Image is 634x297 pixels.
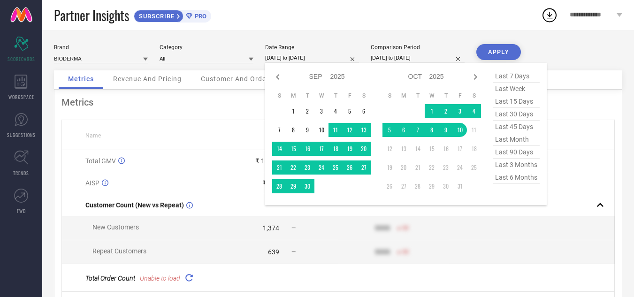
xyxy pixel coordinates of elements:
span: Repeat Customers [92,247,146,255]
td: Sat Oct 25 2025 [467,160,481,175]
th: Sunday [382,92,397,99]
td: Thu Oct 16 2025 [439,142,453,156]
span: WORKSPACE [8,93,34,100]
span: 50 [402,225,409,231]
td: Fri Sep 12 2025 [343,123,357,137]
td: Sun Sep 21 2025 [272,160,286,175]
td: Tue Sep 09 2025 [300,123,314,137]
div: 1,374 [263,224,279,232]
td: Fri Sep 19 2025 [343,142,357,156]
span: Revenue And Pricing [113,75,182,83]
td: Fri Sep 05 2025 [343,104,357,118]
td: Fri Sep 26 2025 [343,160,357,175]
td: Thu Sep 25 2025 [328,160,343,175]
div: Previous month [272,71,283,83]
span: Total Order Count [85,274,135,282]
span: New Customers [92,223,139,231]
div: ₹ 581 [262,179,279,187]
span: SCORECARDS [8,55,35,62]
input: Select date range [265,53,359,63]
span: last 6 months [493,171,540,184]
td: Wed Oct 08 2025 [425,123,439,137]
td: Sun Sep 28 2025 [272,179,286,193]
td: Thu Sep 04 2025 [328,104,343,118]
td: Mon Sep 22 2025 [286,160,300,175]
td: Wed Sep 24 2025 [314,160,328,175]
td: Thu Oct 30 2025 [439,179,453,193]
td: Tue Oct 07 2025 [411,123,425,137]
td: Wed Oct 22 2025 [425,160,439,175]
span: last 90 days [493,146,540,159]
td: Mon Sep 08 2025 [286,123,300,137]
td: Thu Sep 11 2025 [328,123,343,137]
td: Sat Oct 11 2025 [467,123,481,137]
div: Reload "Total Order Count " [183,271,196,284]
th: Thursday [439,92,453,99]
td: Mon Sep 01 2025 [286,104,300,118]
th: Sunday [272,92,286,99]
span: last week [493,83,540,95]
td: Fri Oct 31 2025 [453,179,467,193]
span: — [291,249,296,255]
td: Thu Oct 02 2025 [439,104,453,118]
td: Fri Oct 24 2025 [453,160,467,175]
td: Sun Oct 26 2025 [382,179,397,193]
td: Tue Sep 30 2025 [300,179,314,193]
a: SUBSCRIBEPRO [134,8,211,23]
td: Mon Sep 29 2025 [286,179,300,193]
span: — [291,225,296,231]
div: Category [160,44,253,51]
div: Comparison Period [371,44,465,51]
td: Fri Oct 17 2025 [453,142,467,156]
span: Customer Count (New vs Repeat) [85,201,184,209]
td: Tue Sep 16 2025 [300,142,314,156]
td: Mon Sep 15 2025 [286,142,300,156]
span: 50 [402,249,409,255]
td: Wed Oct 29 2025 [425,179,439,193]
td: Sun Sep 14 2025 [272,142,286,156]
th: Thursday [328,92,343,99]
th: Monday [397,92,411,99]
div: ₹ 18.4 L [255,157,279,165]
span: Total GMV [85,157,116,165]
th: Wednesday [314,92,328,99]
th: Friday [453,92,467,99]
div: Date Range [265,44,359,51]
th: Saturday [357,92,371,99]
span: last 3 months [493,159,540,171]
span: Name [85,132,101,139]
div: 9999 [375,248,390,256]
span: SUGGESTIONS [7,131,36,138]
div: 639 [268,248,279,256]
td: Wed Sep 17 2025 [314,142,328,156]
th: Tuesday [411,92,425,99]
button: APPLY [476,44,521,60]
th: Monday [286,92,300,99]
th: Wednesday [425,92,439,99]
span: SUBSCRIBE [134,13,177,20]
td: Fri Oct 03 2025 [453,104,467,118]
td: Mon Oct 06 2025 [397,123,411,137]
td: Wed Sep 03 2025 [314,104,328,118]
span: Metrics [68,75,94,83]
td: Tue Sep 23 2025 [300,160,314,175]
td: Sun Sep 07 2025 [272,123,286,137]
span: last 30 days [493,108,540,121]
span: last month [493,133,540,146]
span: AISP [85,179,99,187]
span: Customer And Orders [201,75,273,83]
div: Metrics [61,97,615,108]
td: Sat Sep 27 2025 [357,160,371,175]
td: Sat Sep 13 2025 [357,123,371,137]
td: Thu Oct 23 2025 [439,160,453,175]
th: Saturday [467,92,481,99]
td: Tue Sep 02 2025 [300,104,314,118]
td: Sat Sep 06 2025 [357,104,371,118]
td: Wed Oct 01 2025 [425,104,439,118]
td: Fri Oct 10 2025 [453,123,467,137]
td: Tue Oct 14 2025 [411,142,425,156]
th: Tuesday [300,92,314,99]
td: Sun Oct 12 2025 [382,142,397,156]
span: last 7 days [493,70,540,83]
td: Mon Oct 20 2025 [397,160,411,175]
